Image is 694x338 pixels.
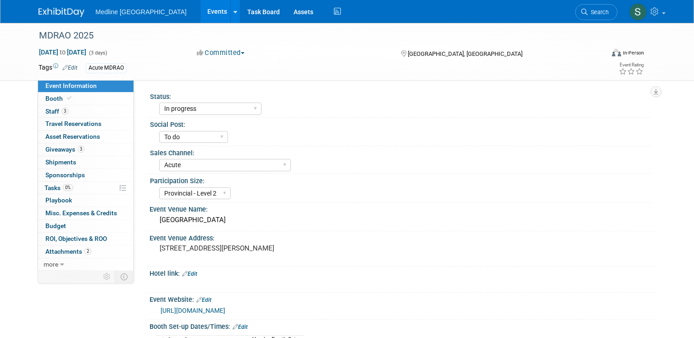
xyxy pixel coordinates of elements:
[612,49,621,56] img: Format-Inperson.png
[45,222,66,229] span: Budget
[45,108,68,115] span: Staff
[45,146,84,153] span: Giveaways
[38,220,133,232] a: Budget
[150,174,651,185] div: Participation Size:
[233,324,248,330] a: Edit
[38,118,133,130] a: Travel Reservations
[408,50,522,57] span: [GEOGRAPHIC_DATA], [GEOGRAPHIC_DATA]
[38,194,133,207] a: Playbook
[38,156,133,169] a: Shipments
[622,49,644,56] div: In-Person
[88,50,107,56] span: (3 days)
[161,307,225,314] a: [URL][DOMAIN_NAME]
[44,184,73,191] span: Tasks
[115,271,134,283] td: Toggle Event Tabs
[194,48,248,58] button: Committed
[150,320,655,332] div: Booth Set-up Dates/Times:
[67,96,72,101] i: Booth reservation complete
[38,131,133,143] a: Asset Reservations
[150,90,651,101] div: Status:
[150,146,651,158] div: Sales Channel:
[45,171,85,179] span: Sponsorships
[63,184,73,191] span: 0%
[45,196,72,204] span: Playbook
[38,233,133,245] a: ROI, Objectives & ROO
[38,105,133,118] a: Staff3
[38,258,133,271] a: more
[150,267,655,278] div: Hotel link:
[45,209,117,217] span: Misc. Expenses & Credits
[39,48,87,56] span: [DATE] [DATE]
[38,182,133,194] a: Tasks0%
[38,93,133,105] a: Booth
[45,120,101,127] span: Travel Reservations
[45,248,91,255] span: Attachments
[84,248,91,255] span: 2
[38,169,133,181] a: Sponsorships
[45,158,76,166] span: Shipments
[95,8,187,16] span: Medline [GEOGRAPHIC_DATA]
[160,244,350,252] pre: [STREET_ADDRESS][PERSON_NAME]
[38,207,133,219] a: Misc. Expenses & Credits
[45,235,107,242] span: ROI, Objectives & ROO
[588,9,609,16] span: Search
[156,213,649,227] div: [GEOGRAPHIC_DATA]
[78,146,84,153] span: 3
[39,63,78,73] td: Tags
[38,80,133,92] a: Event Information
[150,118,651,129] div: Social Post:
[58,49,67,56] span: to
[44,261,58,268] span: more
[38,245,133,258] a: Attachments2
[629,3,647,21] img: Scott MacNair
[182,271,197,277] a: Edit
[150,293,655,305] div: Event Website:
[196,297,211,303] a: Edit
[86,63,127,73] div: Acute MDRAO
[36,27,593,44] div: MDRAO 2025
[99,271,115,283] td: Personalize Event Tab Strip
[555,48,644,61] div: Event Format
[45,95,73,102] span: Booth
[62,65,78,71] a: Edit
[575,4,617,20] a: Search
[619,63,644,67] div: Event Rating
[45,82,97,89] span: Event Information
[150,231,655,243] div: Event Venue Address:
[39,8,84,17] img: ExhibitDay
[150,202,655,214] div: Event Venue Name:
[38,143,133,156] a: Giveaways3
[45,133,100,140] span: Asset Reservations
[61,108,68,114] span: 3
